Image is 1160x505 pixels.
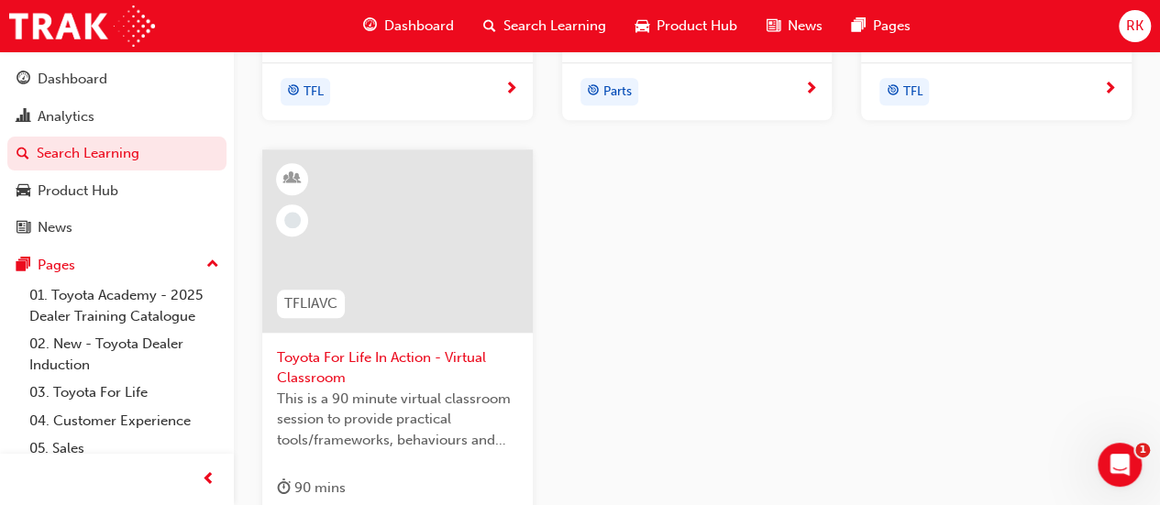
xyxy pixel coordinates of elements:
span: next-icon [803,82,817,98]
a: car-iconProduct Hub [621,7,752,45]
span: search-icon [17,146,29,162]
span: Product Hub [657,16,737,37]
span: chart-icon [17,109,30,126]
a: Analytics [7,100,226,134]
span: RK [1126,16,1143,37]
button: Pages [7,248,226,282]
span: learningResourceType_INSTRUCTOR_LED-icon [286,167,299,191]
a: News [7,211,226,245]
span: target-icon [587,80,600,104]
span: car-icon [635,15,649,38]
a: Search Learning [7,137,226,170]
div: News [38,217,72,238]
span: learningRecordVerb_NONE-icon [284,212,301,228]
span: guage-icon [17,71,30,88]
a: 04. Customer Experience [22,407,226,435]
span: search-icon [483,15,496,38]
span: guage-icon [363,15,377,38]
a: pages-iconPages [837,7,925,45]
span: TFL [304,82,324,103]
a: guage-iconDashboard [348,7,469,45]
span: news-icon [17,220,30,236]
span: News [788,16,823,37]
a: 05. Sales [22,434,226,463]
div: Pages [38,255,75,276]
span: pages-icon [852,15,866,38]
span: up-icon [206,253,219,277]
span: TFLIAVC [284,293,337,314]
span: target-icon [287,80,300,104]
button: DashboardAnalyticsSearch LearningProduct HubNews [7,59,226,248]
a: 03. Toyota For Life [22,379,226,407]
div: Product Hub [38,181,118,202]
div: 90 mins [277,477,346,500]
span: target-icon [886,80,899,104]
span: pages-icon [17,258,30,274]
iframe: Intercom live chat [1098,443,1142,487]
a: search-iconSearch Learning [469,7,621,45]
span: TFL [902,82,922,103]
span: car-icon [17,183,30,200]
a: Product Hub [7,174,226,208]
span: Dashboard [384,16,454,37]
span: next-icon [504,82,518,98]
a: 01. Toyota Academy - 2025 Dealer Training Catalogue [22,281,226,330]
button: RK [1119,10,1151,42]
a: 02. New - Toyota Dealer Induction [22,330,226,379]
div: Dashboard [38,69,107,90]
span: prev-icon [202,468,215,491]
div: Analytics [38,106,94,127]
a: news-iconNews [752,7,837,45]
span: news-icon [767,15,780,38]
img: Trak [9,5,155,47]
span: Toyota For Life In Action - Virtual Classroom [277,347,518,389]
span: This is a 90 minute virtual classroom session to provide practical tools/frameworks, behaviours a... [277,389,518,451]
a: Dashboard [7,62,226,96]
span: duration-icon [277,477,291,500]
span: next-icon [1103,82,1117,98]
span: 1 [1135,443,1150,457]
span: Pages [873,16,911,37]
span: Parts [603,82,632,103]
span: Search Learning [503,16,606,37]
